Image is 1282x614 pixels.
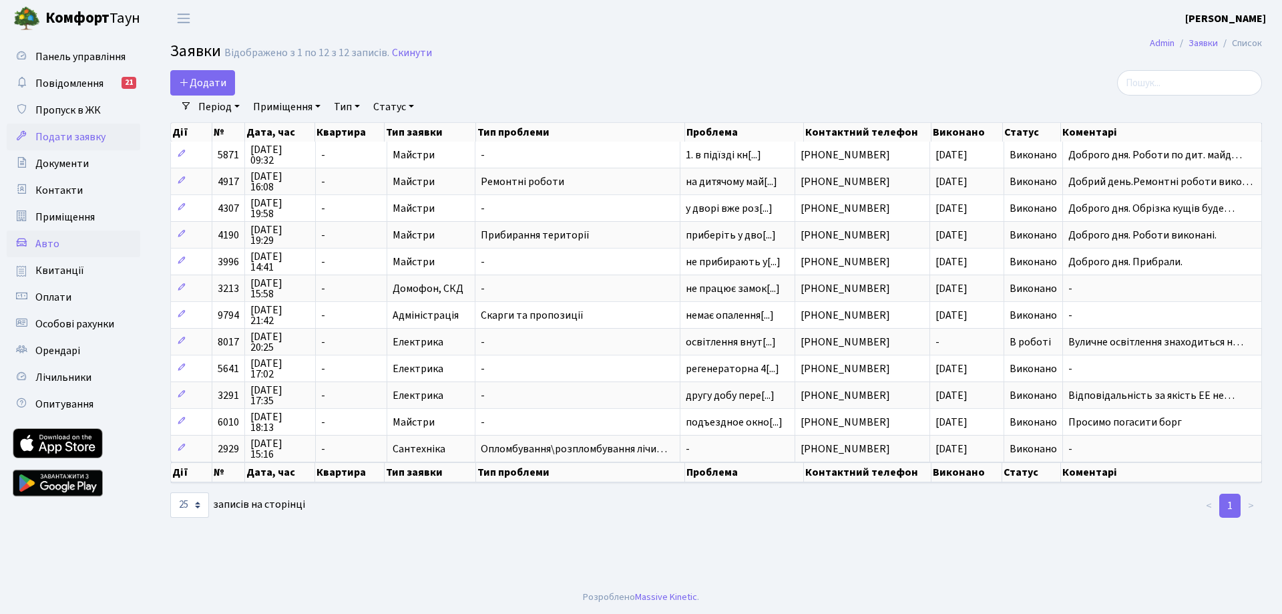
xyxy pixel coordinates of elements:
[385,123,476,142] th: Тип заявки
[481,257,674,267] span: -
[801,176,924,187] span: [PHONE_NUMBER]
[1130,29,1282,57] nav: breadcrumb
[686,308,774,323] span: немає опалення[...]
[7,43,140,70] a: Панель управління
[250,438,310,460] span: [DATE] 15:16
[245,123,315,142] th: Дата, час
[321,283,381,294] span: -
[250,385,310,406] span: [DATE] 17:35
[583,590,699,605] div: Розроблено .
[212,123,245,142] th: №
[250,305,310,326] span: [DATE] 21:42
[1010,174,1057,189] span: Виконано
[1010,201,1057,216] span: Виконано
[321,444,381,454] span: -
[685,462,804,482] th: Проблема
[1010,255,1057,269] span: Виконано
[481,337,674,347] span: -
[481,417,674,428] span: -
[321,230,381,241] span: -
[801,310,924,321] span: [PHONE_NUMBER]
[35,103,101,118] span: Пропуск в ЖК
[801,203,924,214] span: [PHONE_NUMBER]
[35,370,91,385] span: Лічильники
[801,363,924,374] span: [PHONE_NUMBER]
[393,203,469,214] span: Майстри
[392,47,432,59] a: Скинути
[635,590,697,604] a: Massive Kinetic
[7,364,140,391] a: Лічильники
[481,203,674,214] span: -
[481,283,674,294] span: -
[801,257,924,267] span: [PHONE_NUMBER]
[179,75,226,90] span: Додати
[35,290,71,305] span: Оплати
[171,462,212,482] th: Дії
[935,442,968,456] span: [DATE]
[218,388,239,403] span: 3291
[685,123,804,142] th: Проблема
[801,444,924,454] span: [PHONE_NUMBER]
[801,230,924,241] span: [PHONE_NUMBER]
[35,76,103,91] span: Повідомлення
[1068,444,1256,454] span: -
[45,7,110,29] b: Комфорт
[1010,308,1057,323] span: Виконано
[13,5,40,32] img: logo.png
[1068,230,1256,241] span: Доброго дня. Роботи виконані.
[686,335,776,349] span: освітлення внут[...]
[393,150,469,160] span: Майстри
[218,228,239,243] span: 4190
[7,257,140,284] a: Квитанції
[218,442,239,456] span: 2929
[935,335,939,349] span: -
[218,361,239,376] span: 5641
[931,123,1003,142] th: Виконано
[1010,281,1057,296] span: Виконано
[218,174,239,189] span: 4917
[935,415,968,430] span: [DATE]
[218,201,239,216] span: 4307
[393,337,469,347] span: Електрика
[250,251,310,273] span: [DATE] 14:41
[393,444,469,454] span: Сантехніка
[35,317,114,331] span: Особові рахунки
[35,397,93,412] span: Опитування
[122,77,136,89] div: 21
[7,70,140,97] a: Повідомлення21
[1068,337,1256,347] span: Вуличне освітлення знаходиться н…
[393,363,469,374] span: Електрика
[1010,335,1051,349] span: В роботі
[250,144,310,166] span: [DATE] 09:32
[935,174,968,189] span: [DATE]
[935,201,968,216] span: [DATE]
[393,230,469,241] span: Майстри
[686,148,761,162] span: 1. в підїзді кн[...]
[686,228,776,243] span: приберіть у дво[...]
[250,331,310,353] span: [DATE] 20:25
[1068,150,1256,160] span: Доброго дня. Роботи по дит. майд…
[1185,11,1266,26] b: [PERSON_NAME]
[1068,283,1256,294] span: -
[218,281,239,296] span: 3213
[1068,363,1256,374] span: -
[1010,442,1057,456] span: Виконано
[935,281,968,296] span: [DATE]
[935,228,968,243] span: [DATE]
[1068,390,1256,401] span: Відповідальність за якість ЕЕ не…
[686,281,780,296] span: не працює замок[...]
[250,171,310,192] span: [DATE] 16:08
[931,462,1003,482] th: Виконано
[1185,11,1266,27] a: [PERSON_NAME]
[1218,36,1262,51] li: Список
[170,492,209,518] select: записів на сторінці
[1010,415,1057,430] span: Виконано
[45,7,140,30] span: Таун
[368,96,419,118] a: Статус
[801,390,924,401] span: [PHONE_NUMBER]
[686,415,783,430] span: подъездное окно[...]
[1010,228,1057,243] span: Виконано
[1068,257,1256,267] span: Доброго дня. Прибрали.
[801,417,924,428] span: [PHONE_NUMBER]
[935,308,968,323] span: [DATE]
